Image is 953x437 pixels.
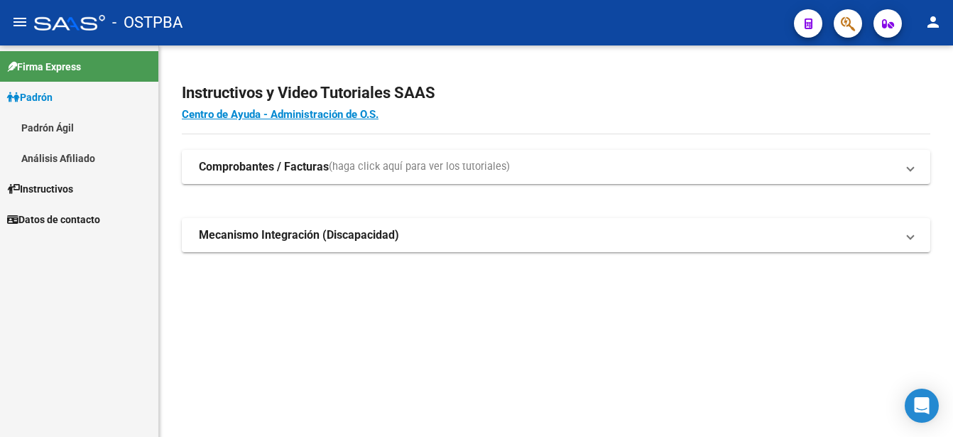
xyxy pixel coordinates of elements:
div: Open Intercom Messenger [905,389,939,423]
span: Datos de contacto [7,212,100,227]
a: Centro de Ayuda - Administración de O.S. [182,108,379,121]
span: Padrón [7,90,53,105]
span: - OSTPBA [112,7,183,38]
span: (haga click aquí para ver los tutoriales) [329,159,510,175]
mat-expansion-panel-header: Mecanismo Integración (Discapacidad) [182,218,930,252]
mat-icon: menu [11,14,28,31]
strong: Comprobantes / Facturas [199,159,329,175]
mat-expansion-panel-header: Comprobantes / Facturas(haga click aquí para ver los tutoriales) [182,150,930,184]
mat-icon: person [925,14,942,31]
span: Instructivos [7,181,73,197]
span: Firma Express [7,59,81,75]
h2: Instructivos y Video Tutoriales SAAS [182,80,930,107]
strong: Mecanismo Integración (Discapacidad) [199,227,399,243]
